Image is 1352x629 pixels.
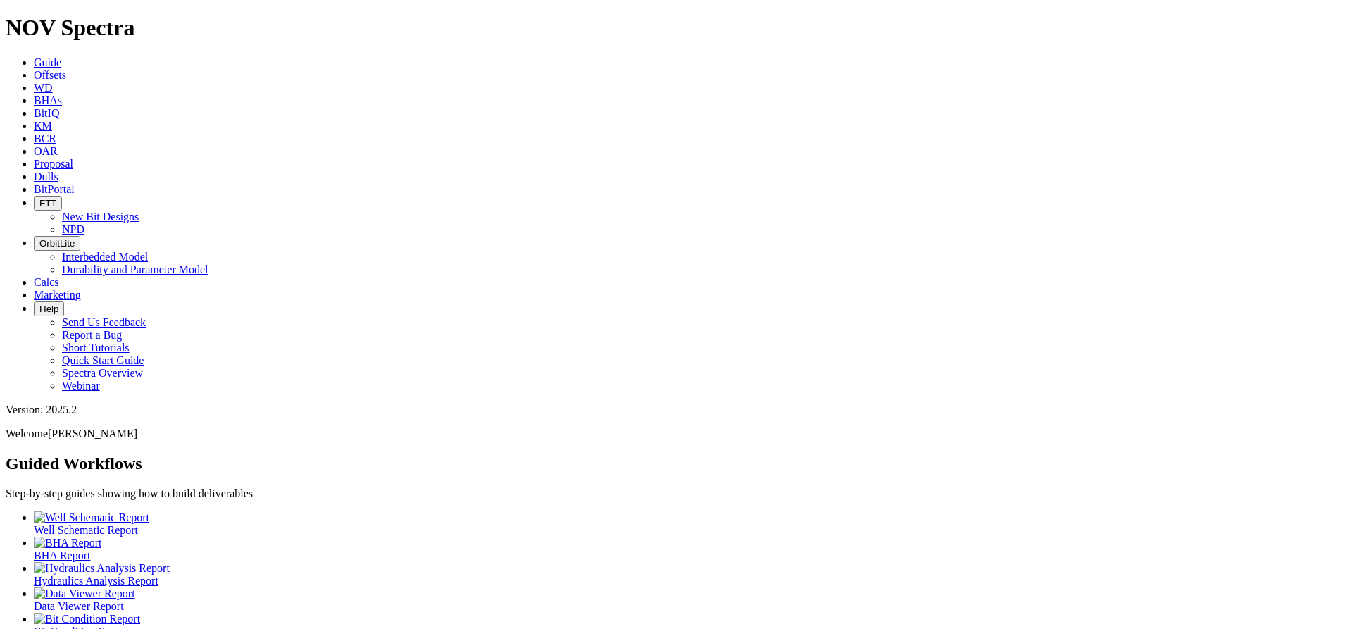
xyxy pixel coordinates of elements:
[34,511,1346,536] a: Well Schematic Report Well Schematic Report
[34,524,138,536] span: Well Schematic Report
[62,316,146,328] a: Send Us Feedback
[62,223,84,235] a: NPD
[34,145,58,157] a: OAR
[34,56,61,68] a: Guide
[34,587,1346,612] a: Data Viewer Report Data Viewer Report
[34,562,1346,587] a: Hydraulics Analysis Report Hydraulics Analysis Report
[34,82,53,94] a: WD
[6,454,1346,473] h2: Guided Workflows
[6,15,1346,41] h1: NOV Spectra
[6,487,1346,500] p: Step-by-step guides showing how to build deliverables
[62,329,122,341] a: Report a Bug
[34,276,59,288] a: Calcs
[39,304,58,314] span: Help
[39,198,56,208] span: FTT
[34,120,52,132] a: KM
[62,211,139,223] a: New Bit Designs
[34,158,73,170] a: Proposal
[62,263,208,275] a: Durability and Parameter Model
[34,613,140,625] img: Bit Condition Report
[6,428,1346,440] p: Welcome
[62,354,144,366] a: Quick Start Guide
[39,238,75,249] span: OrbitLite
[62,380,100,392] a: Webinar
[34,600,124,612] span: Data Viewer Report
[34,107,59,119] a: BitIQ
[34,236,80,251] button: OrbitLite
[34,170,58,182] a: Dulls
[34,537,101,549] img: BHA Report
[34,511,149,524] img: Well Schematic Report
[62,251,148,263] a: Interbedded Model
[34,183,75,195] a: BitPortal
[34,537,1346,561] a: BHA Report BHA Report
[34,575,158,587] span: Hydraulics Analysis Report
[34,94,62,106] a: BHAs
[34,587,135,600] img: Data Viewer Report
[62,342,130,354] a: Short Tutorials
[34,289,81,301] a: Marketing
[34,69,66,81] a: Offsets
[34,301,64,316] button: Help
[6,404,1346,416] div: Version: 2025.2
[34,132,56,144] a: BCR
[34,549,90,561] span: BHA Report
[62,367,143,379] a: Spectra Overview
[34,562,170,575] img: Hydraulics Analysis Report
[34,196,62,211] button: FTT
[48,428,137,440] span: [PERSON_NAME]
